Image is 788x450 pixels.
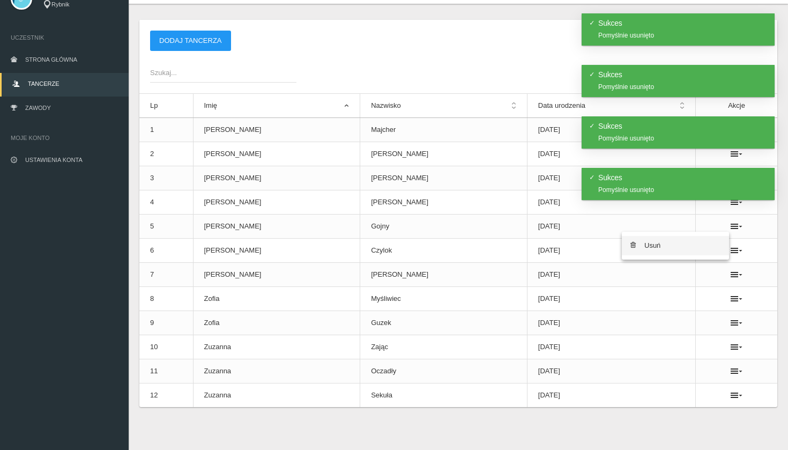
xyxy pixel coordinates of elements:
[360,142,527,166] td: [PERSON_NAME]
[527,335,695,359] td: [DATE]
[139,166,193,190] td: 3
[360,166,527,190] td: [PERSON_NAME]
[527,142,695,166] td: [DATE]
[360,263,527,287] td: [PERSON_NAME]
[11,132,118,143] span: Moje konto
[527,287,695,311] td: [DATE]
[139,287,193,311] td: 8
[598,187,768,193] div: Pomyślnie usunięto
[527,263,695,287] td: [DATE]
[25,56,77,63] span: Strona główna
[360,359,527,383] td: Oczadły
[622,236,729,255] a: Usuń
[193,383,360,408] td: Zuzanna
[696,94,777,118] th: Akcje
[598,135,768,142] div: Pomyślnie usunięto
[193,287,360,311] td: Zofia
[598,84,768,90] div: Pomyślnie usunięto
[193,166,360,190] td: [PERSON_NAME]
[193,118,360,142] td: [PERSON_NAME]
[527,166,695,190] td: [DATE]
[360,335,527,359] td: Zając
[25,105,51,111] span: Zawody
[193,359,360,383] td: Zuzanna
[527,311,695,335] td: [DATE]
[139,215,193,239] td: 5
[139,190,193,215] td: 4
[527,94,695,118] th: Data urodzenia
[139,311,193,335] td: 9
[598,122,768,130] h4: Sukces
[28,80,59,87] span: Tancerze
[139,142,193,166] td: 2
[193,190,360,215] td: [PERSON_NAME]
[139,335,193,359] td: 10
[598,174,768,181] h4: Sukces
[527,190,695,215] td: [DATE]
[193,311,360,335] td: Zofia
[598,71,768,78] h4: Sukces
[150,31,231,51] button: Dodaj tancerza
[527,383,695,408] td: [DATE]
[150,62,296,83] input: Szukaj...
[360,215,527,239] td: Gojny
[139,94,193,118] th: Lp
[11,32,118,43] span: Uczestnik
[598,19,768,27] h4: Sukces
[193,215,360,239] td: [PERSON_NAME]
[193,263,360,287] td: [PERSON_NAME]
[139,239,193,263] td: 6
[360,94,527,118] th: Nazwisko
[139,263,193,287] td: 7
[527,118,695,142] td: [DATE]
[193,142,360,166] td: [PERSON_NAME]
[360,190,527,215] td: [PERSON_NAME]
[360,383,527,408] td: Sekuła
[598,32,768,39] div: Pomyślnie usunięto
[139,118,193,142] td: 1
[527,215,695,239] td: [DATE]
[139,383,193,408] td: 12
[360,287,527,311] td: Myśliwiec
[527,359,695,383] td: [DATE]
[360,311,527,335] td: Guzek
[193,239,360,263] td: [PERSON_NAME]
[360,118,527,142] td: Majcher
[193,335,360,359] td: Zuzanna
[25,157,83,163] span: Ustawienia konta
[139,359,193,383] td: 11
[150,68,286,78] span: Szukaj...
[527,239,695,263] td: [DATE]
[193,94,360,118] th: Imię
[360,239,527,263] td: Czylok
